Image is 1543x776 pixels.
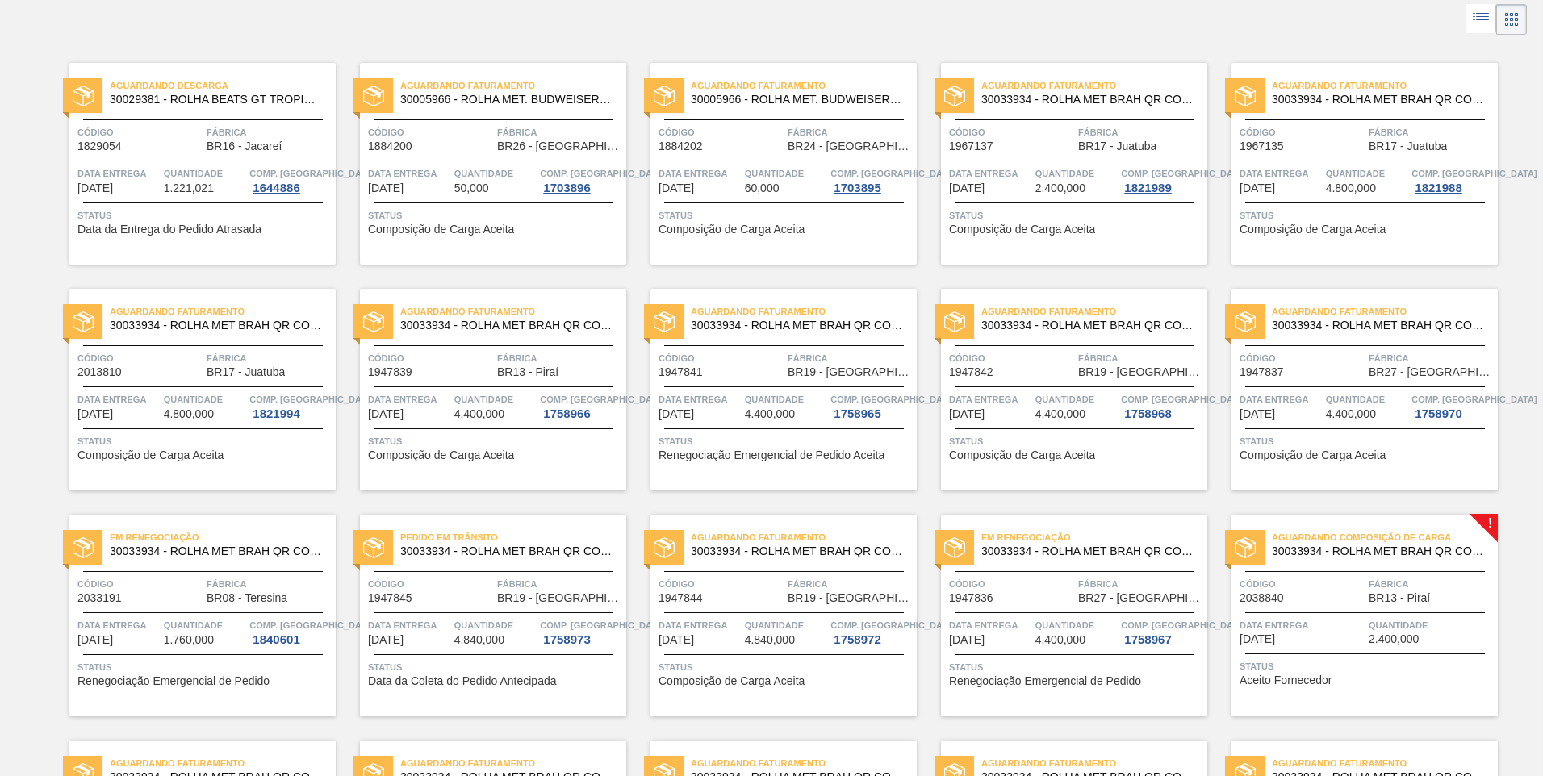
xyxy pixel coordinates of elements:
span: Código [1240,124,1365,140]
span: Data entrega [77,391,160,407]
span: Status [1240,658,1494,674]
span: 12/09/2025 [659,408,694,420]
a: statusEm renegociação30033934 - ROLHA MET BRAH QR CODE 021CX105Código2033191FábricaBR08 - Teresin... [45,515,336,716]
a: statusAguardando Faturamento30033934 - ROLHA MET BRAH QR CODE 021CX105Código1967137FábricaBR17 - ... [917,63,1207,265]
span: Fábrica [788,576,913,592]
span: Aguardando Faturamento [691,77,917,94]
span: 2.400,000 [1369,633,1419,645]
span: 4.800,000 [164,408,214,420]
span: BR13 - Piraí [1369,592,1430,604]
a: Comp. [GEOGRAPHIC_DATA]1758970 [1411,391,1494,420]
a: Comp. [GEOGRAPHIC_DATA]1758967 [1121,617,1203,646]
span: 26/09/2025 [949,634,985,646]
span: Renegociação Emergencial de Pedido [77,675,270,687]
span: Fábrica [497,124,622,140]
a: Comp. [GEOGRAPHIC_DATA]1840601 [249,617,332,646]
span: 1947841 [659,366,703,378]
span: Data entrega [368,391,450,407]
div: 1758972 [830,633,884,646]
span: Composição de Carga Aceita [949,223,1095,236]
span: Fábrica [1078,576,1203,592]
span: Aguardando Composição de Carga [1272,529,1498,545]
span: Código [368,124,493,140]
span: Quantidade [1035,391,1118,407]
div: 1821988 [1411,181,1465,194]
span: Fábrica [788,124,913,140]
span: Aguardando Faturamento [110,755,336,771]
span: BR27 - Nova Minas [1369,366,1494,378]
span: Comp. Carga [540,391,665,407]
span: Aguardando Faturamento [400,755,626,771]
span: 2.400,000 [1035,182,1085,194]
a: statusAguardando Faturamento30033934 - ROLHA MET BRAH QR CODE 021CX105Código2013810FábricaBR17 - ... [45,289,336,490]
span: 28/09/2025 [1240,633,1275,645]
span: Aguardando Faturamento [1272,77,1498,94]
span: Data entrega [1240,391,1322,407]
span: 21/09/2025 [77,634,113,646]
span: 30005966 - ROLHA MET. BUDWEISER CDL 0,21 CX 10,5MIL [691,94,904,106]
span: Em renegociação [110,529,336,545]
img: status [363,311,384,332]
span: Composição de Carga Aceita [368,223,514,236]
img: status [654,537,675,558]
img: status [944,537,965,558]
span: Status [949,659,1203,675]
span: 4.800,000 [1326,182,1376,194]
img: status [73,86,94,106]
span: BR27 - Nova Minas [1078,592,1203,604]
span: Fábrica [207,576,332,592]
span: Composição de Carga Aceita [659,675,805,687]
span: Código [1240,350,1365,366]
span: 30033934 - ROLHA MET BRAH QR CODE 021CX105 [1272,94,1485,106]
span: Composição de Carga Aceita [949,449,1095,461]
span: Fábrica [1078,124,1203,140]
span: 30029381 - ROLHA BEATS GT TROPICAL 269ML [110,94,323,106]
span: Quantidade [164,165,246,181]
div: 1644886 [249,181,303,194]
span: Quantidade [454,391,537,407]
span: Quantidade [454,617,537,633]
span: Quantidade [745,165,827,181]
span: 1884202 [659,140,703,152]
a: Comp. [GEOGRAPHIC_DATA]1758968 [1121,391,1203,420]
span: 1967135 [1240,140,1284,152]
span: Fábrica [1369,124,1494,140]
span: BR26 - Uberlândia [497,140,622,152]
span: Comp. Carga [830,165,955,181]
span: Data entrega [659,165,741,181]
div: 1758966 [540,407,593,420]
span: Fábrica [207,350,332,366]
span: Comp. Carga [1121,617,1246,633]
span: Composição de Carga Aceita [1240,223,1386,236]
span: 15/09/2025 [1240,408,1275,420]
a: Comp. [GEOGRAPHIC_DATA]1821994 [249,391,332,420]
span: 1947839 [368,366,412,378]
span: Composição de Carga Aceita [77,449,224,461]
span: Código [368,350,493,366]
span: Código [77,350,203,366]
span: Renegociação Emergencial de Pedido [949,675,1141,687]
span: Status [949,433,1203,449]
img: status [73,311,94,332]
a: Comp. [GEOGRAPHIC_DATA]1703896 [540,165,622,194]
span: Data entrega [368,165,450,181]
a: statusAguardando Faturamento30033934 - ROLHA MET BRAH QR CODE 021CX105Código1967135FábricaBR17 - ... [1207,63,1498,265]
span: 2013810 [77,366,122,378]
span: Quantidade [1369,617,1494,633]
img: status [944,86,965,106]
img: status [654,86,675,106]
span: Aguardando Faturamento [1272,303,1498,319]
span: 4.840,000 [454,634,504,646]
span: Quantidade [1326,165,1408,181]
span: Fábrica [1078,350,1203,366]
a: statusAguardando Faturamento30033934 - ROLHA MET BRAH QR CODE 021CX105Código1947842FábricaBR19 - ... [917,289,1207,490]
span: Data entrega [1240,617,1365,633]
span: Data entrega [949,165,1031,181]
span: Código [77,124,203,140]
a: Comp. [GEOGRAPHIC_DATA]1758973 [540,617,622,646]
span: Fábrica [1369,350,1494,366]
span: 15/09/2025 [949,408,985,420]
span: Status [77,433,332,449]
img: status [1235,537,1256,558]
span: Comp. Carga [1121,391,1246,407]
